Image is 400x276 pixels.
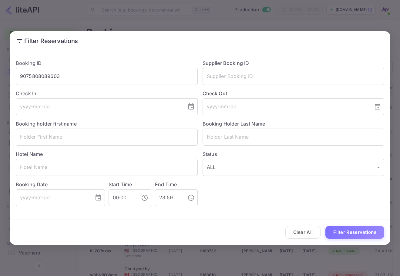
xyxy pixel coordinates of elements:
label: End Time [155,181,177,187]
input: hh:mm [155,189,183,206]
button: Choose date [92,192,104,204]
label: Booking Holder Last Name [203,121,265,127]
button: Choose date [185,101,197,113]
label: Hotel Name [16,151,43,157]
label: Check In [16,90,198,97]
label: Booking Date [16,181,105,188]
input: Hotel Name [16,159,198,176]
input: Supplier Booking ID [203,68,385,85]
input: yyyy-mm-dd [203,98,369,115]
input: hh:mm [109,189,136,206]
label: Booking ID [16,60,42,66]
button: Clear All [285,226,321,239]
input: Holder First Name [16,129,198,146]
label: Check Out [203,90,385,97]
label: Supplier Booking ID [203,60,249,66]
input: Booking ID [16,68,198,85]
label: Start Time [109,181,132,187]
button: Choose time, selected time is 12:00 AM [139,192,151,204]
input: yyyy-mm-dd [16,98,183,115]
h2: Filter Reservations [10,31,390,51]
button: Choose time, selected time is 11:59 PM [185,192,197,204]
label: Status [203,150,385,158]
button: Choose date [371,101,384,113]
input: yyyy-mm-dd [16,189,90,206]
input: Holder Last Name [203,129,385,146]
div: ALL [203,159,385,176]
label: Booking holder first name [16,121,77,127]
button: Filter Reservations [325,226,384,239]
